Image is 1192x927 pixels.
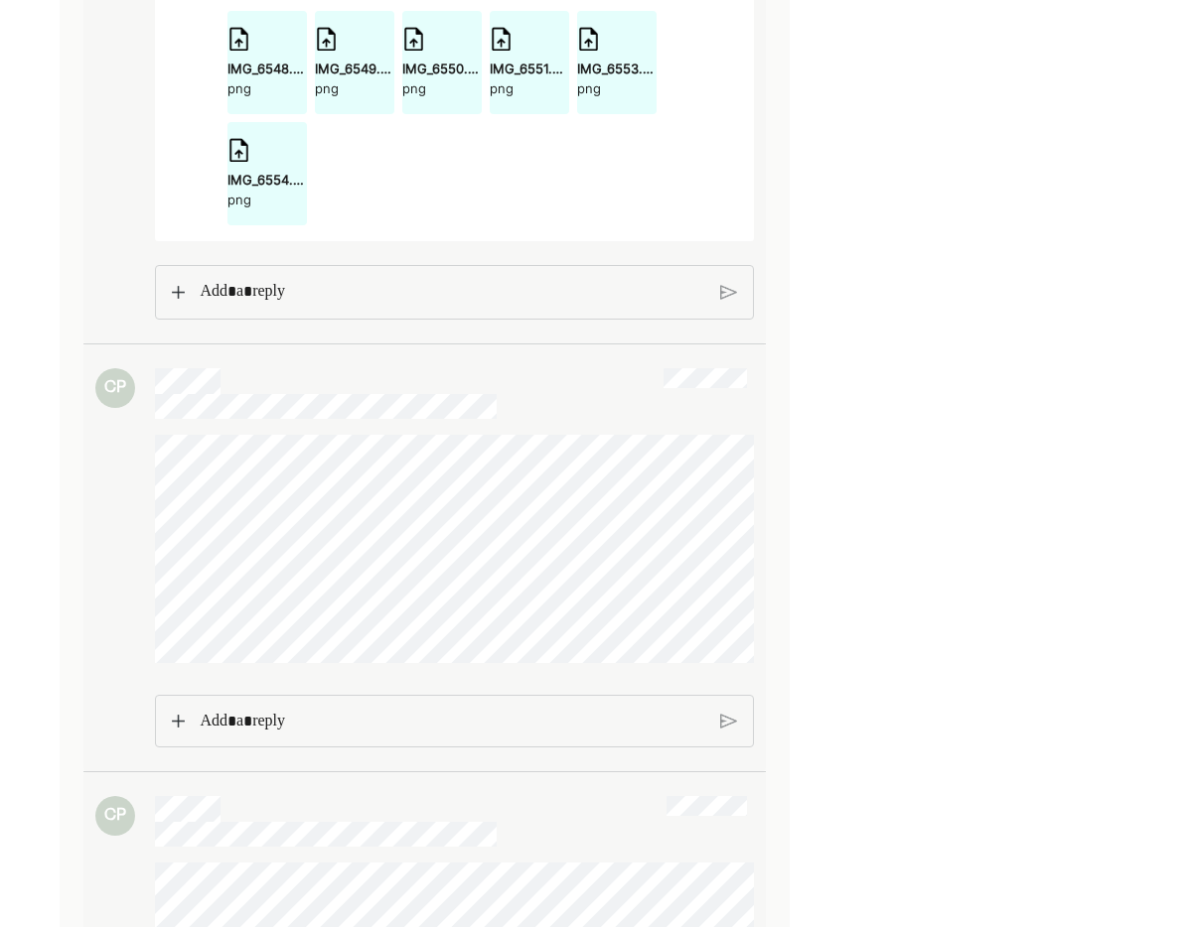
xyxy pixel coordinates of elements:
div: IMG_6553.png [577,59,657,78]
div: png [315,78,394,98]
div: CP [95,368,135,408]
div: png [577,78,657,98]
div: png [490,78,569,98]
div: png [227,78,307,98]
div: IMG_6549.png [315,59,394,78]
div: IMG_6551.png [490,59,569,78]
div: IMG_6554.png [227,170,307,190]
div: Rich Text Editor. Editing area: main [190,696,715,747]
div: CP [95,796,135,836]
div: IMG_6550.png [402,59,482,78]
div: png [227,190,307,209]
div: png [402,78,482,98]
div: Rich Text Editor. Editing area: main [190,266,715,319]
div: IMG_6548.png [227,59,307,78]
